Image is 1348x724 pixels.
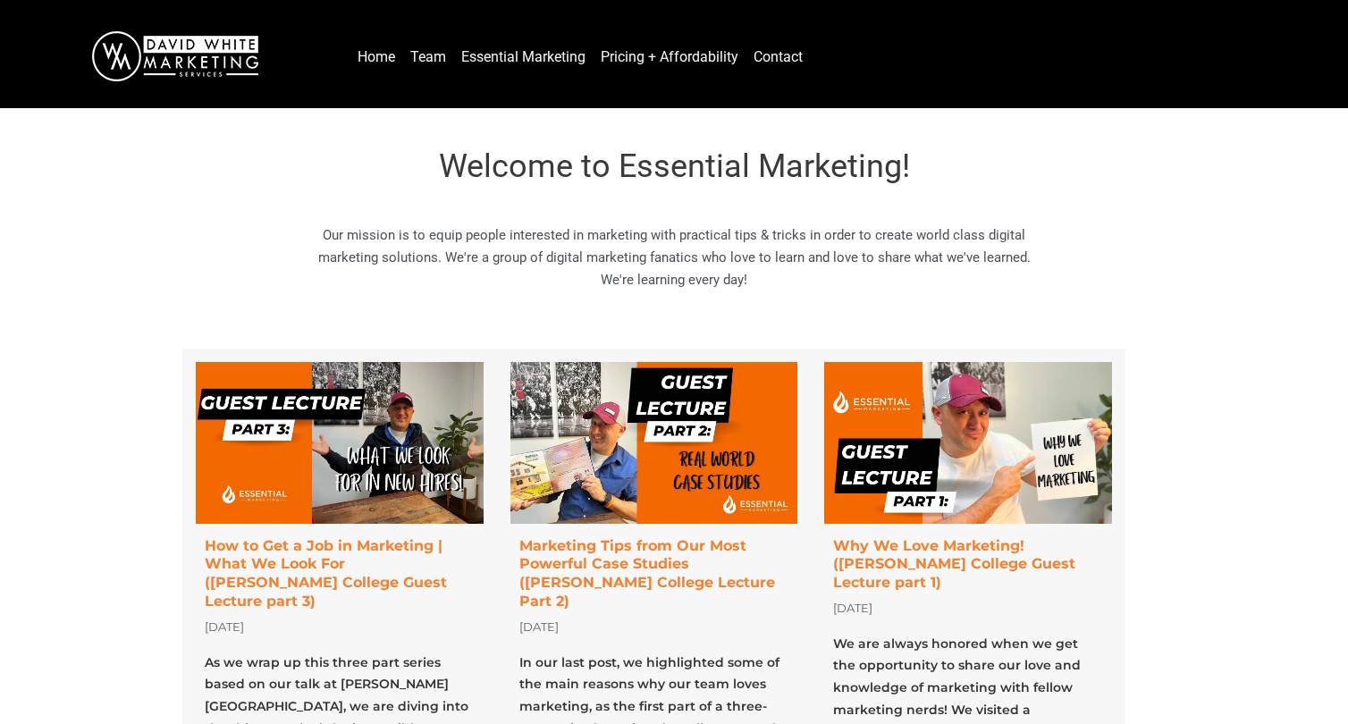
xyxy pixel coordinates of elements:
a: Essential Marketing [454,43,593,72]
span: [DATE] [205,619,244,634]
a: Pricing + Affordability [594,43,746,72]
span: Welcome to Essential Marketing! [439,147,910,185]
a: DavidWhite-Marketing-Logo [92,47,258,63]
a: Team [403,43,453,72]
img: DavidWhite-Marketing-Logo [92,31,258,81]
a: Home [350,43,402,72]
span: [DATE] [519,619,559,634]
nav: Menu [350,42,1312,72]
p: Our mission is to equip people interested in marketing with practical tips & tricks in order to c... [316,224,1032,290]
span: [DATE] [833,601,872,615]
a: Contact [746,43,810,72]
